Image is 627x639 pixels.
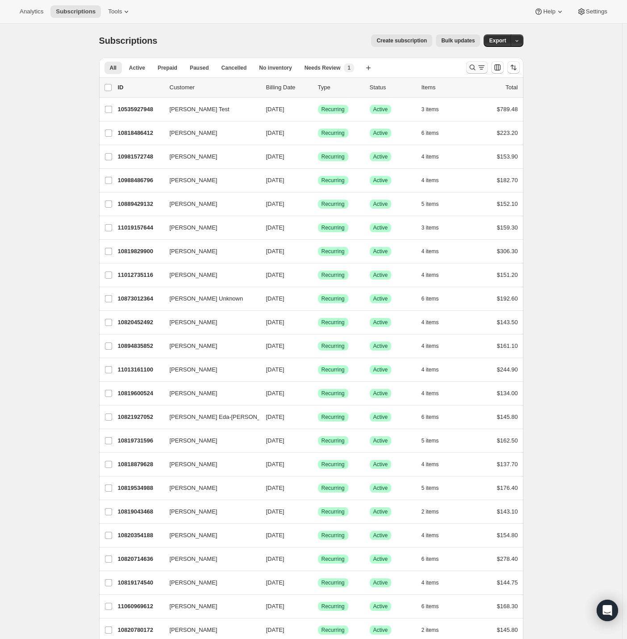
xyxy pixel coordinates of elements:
[170,555,217,564] span: [PERSON_NAME]
[422,579,439,586] span: 4 items
[118,484,163,493] p: 10819534988
[164,221,254,235] button: [PERSON_NAME]
[322,200,345,208] span: Recurring
[170,271,217,280] span: [PERSON_NAME]
[422,271,439,279] span: 4 items
[164,292,254,306] button: [PERSON_NAME] Unknown
[266,342,284,349] span: [DATE]
[497,153,518,160] span: $153.90
[118,458,518,471] div: 10818879628[PERSON_NAME][DATE]SuccessRecurringSuccessActive4 items$137.70
[497,508,518,515] span: $143.10
[170,223,217,232] span: [PERSON_NAME]
[422,198,449,210] button: 5 items
[266,153,284,160] span: [DATE]
[118,294,163,303] p: 10873012364
[422,576,449,589] button: 4 items
[373,271,388,279] span: Active
[170,365,217,374] span: [PERSON_NAME]
[118,221,518,234] div: 11019157644[PERSON_NAME][DATE]SuccessRecurringSuccessActive3 items$159.30
[497,224,518,231] span: $159.30
[422,248,439,255] span: 4 items
[497,271,518,278] span: $151.20
[322,555,345,563] span: Recurring
[164,339,254,353] button: [PERSON_NAME]
[422,221,449,234] button: 3 items
[422,505,449,518] button: 2 items
[422,484,439,492] span: 5 items
[322,271,345,279] span: Recurring
[497,129,518,136] span: $223.20
[373,342,388,350] span: Active
[491,61,504,74] button: Customize table column order and visibility
[322,153,345,160] span: Recurring
[322,106,345,113] span: Recurring
[373,153,388,160] span: Active
[118,198,518,210] div: 10889429132[PERSON_NAME][DATE]SuccessRecurringSuccessActive5 items$152.10
[322,579,345,586] span: Recurring
[497,248,518,255] span: $306.30
[266,248,284,255] span: [DATE]
[266,532,284,539] span: [DATE]
[373,200,388,208] span: Active
[164,434,254,448] button: [PERSON_NAME]
[118,389,163,398] p: 10819600524
[118,342,163,351] p: 10894835852
[322,342,345,350] span: Recurring
[373,484,388,492] span: Active
[118,129,163,138] p: 10818486412
[118,223,163,232] p: 11019157644
[170,318,217,327] span: [PERSON_NAME]
[170,484,217,493] span: [PERSON_NAME]
[373,295,388,302] span: Active
[108,8,122,15] span: Tools
[422,150,449,163] button: 4 items
[118,363,518,376] div: 11013161100[PERSON_NAME][DATE]SuccessRecurringSuccessActive4 items$244.90
[259,64,292,71] span: No inventory
[422,624,449,636] button: 2 items
[373,177,388,184] span: Active
[422,295,439,302] span: 6 items
[118,600,518,613] div: 11060969612[PERSON_NAME][DATE]SuccessRecurringSuccessActive6 items$168.30
[118,553,518,565] div: 10820714636[PERSON_NAME][DATE]SuccessRecurringSuccessActive6 items$278.40
[422,340,449,352] button: 4 items
[322,129,345,137] span: Recurring
[266,295,284,302] span: [DATE]
[370,83,414,92] p: Status
[266,319,284,326] span: [DATE]
[422,461,439,468] span: 4 items
[572,5,613,18] button: Settings
[422,458,449,471] button: 4 items
[118,83,518,92] div: IDCustomerBilling DateTypeStatusItemsTotal
[436,34,480,47] button: Bulk updates
[164,599,254,614] button: [PERSON_NAME]
[318,83,363,92] div: Type
[422,177,439,184] span: 4 items
[497,319,518,326] span: $143.50
[170,507,217,516] span: [PERSON_NAME]
[118,434,518,447] div: 10819731596[PERSON_NAME][DATE]SuccessRecurringSuccessActive5 items$162.50
[164,363,254,377] button: [PERSON_NAME]
[266,271,284,278] span: [DATE]
[322,248,345,255] span: Recurring
[266,366,284,373] span: [DATE]
[266,413,284,420] span: [DATE]
[322,366,345,373] span: Recurring
[110,64,117,71] span: All
[543,8,555,15] span: Help
[497,342,518,349] span: $161.10
[529,5,569,18] button: Help
[507,61,520,74] button: Sort the results
[118,460,163,469] p: 10818879628
[164,315,254,330] button: [PERSON_NAME]
[164,197,254,211] button: [PERSON_NAME]
[266,106,284,113] span: [DATE]
[170,152,217,161] span: [PERSON_NAME]
[373,579,388,586] span: Active
[170,413,279,422] span: [PERSON_NAME] Eda-[PERSON_NAME]
[497,413,518,420] span: $145.80
[164,505,254,519] button: [PERSON_NAME]
[158,64,177,71] span: Prepaid
[422,437,439,444] span: 5 items
[170,176,217,185] span: [PERSON_NAME]
[118,624,518,636] div: 10820780172[PERSON_NAME][DATE]SuccessRecurringSuccessActive2 items$145.80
